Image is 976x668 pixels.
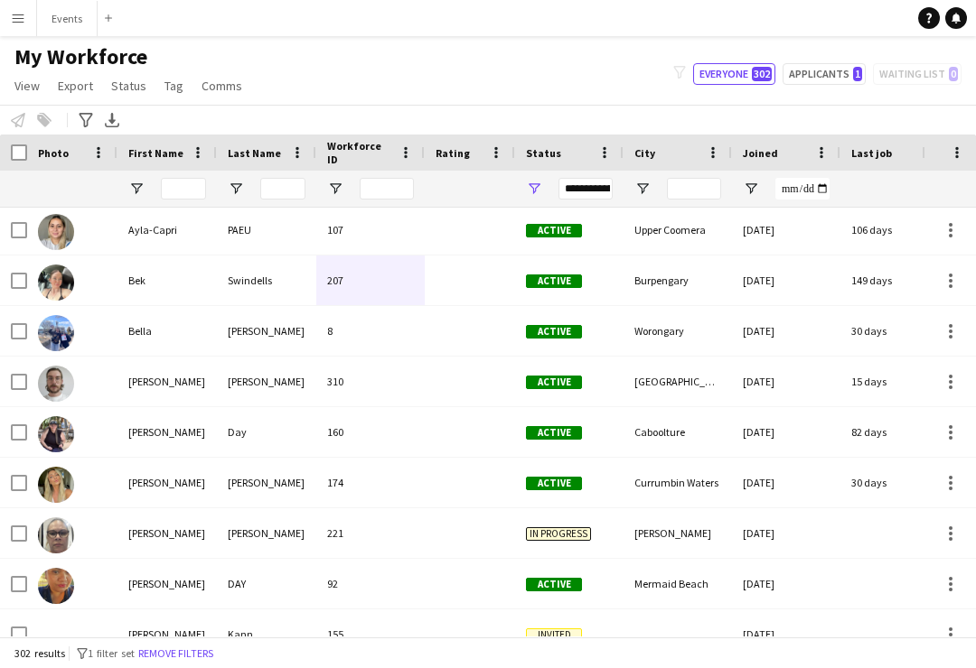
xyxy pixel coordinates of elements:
div: 155 [316,609,425,659]
app-action-btn: Advanced filters [75,109,97,131]
button: Open Filter Menu [526,181,542,197]
span: Active [526,376,582,389]
span: Status [526,146,561,160]
span: My Workforce [14,43,147,70]
div: Upper Coomera [624,205,732,255]
div: 149 days [840,255,949,305]
span: Last Name [228,146,281,160]
div: [PERSON_NAME] [217,357,316,406]
a: Tag [157,74,191,97]
div: Day [217,407,316,457]
span: First Name [128,146,183,160]
button: Open Filter Menu [634,181,651,197]
img: Bianca Burge [38,467,74,503]
div: Ayla-Capri [117,205,217,255]
button: Open Filter Menu [327,181,343,197]
div: 310 [316,357,425,406]
span: Active [526,224,582,237]
div: 106 days [840,205,949,255]
div: Currumbin Waters [624,458,732,507]
div: [PERSON_NAME] [117,357,217,406]
div: [DATE] [732,357,840,406]
div: Bella [117,306,217,356]
span: 302 [752,67,772,81]
span: Status [111,78,146,94]
span: Export [58,78,93,94]
div: Mermaid Beach [624,559,732,608]
input: Workforce ID Filter Input [360,178,414,199]
div: [PERSON_NAME] [117,559,217,608]
img: Bonita DAY [38,568,74,604]
span: Invited [526,628,582,642]
div: [DATE] [732,458,840,507]
img: Ayla-Capri PAEU [38,214,74,250]
app-action-btn: Export XLSX [101,109,123,131]
button: Remove filters [135,644,217,663]
div: 8 [316,306,425,356]
span: Active [526,578,582,591]
input: Last Name Filter Input [260,178,305,199]
span: Photo [38,146,69,160]
span: Active [526,274,582,288]
div: [DATE] [732,205,840,255]
div: [PERSON_NAME] [624,508,732,558]
span: Joined [743,146,778,160]
input: First Name Filter Input [161,178,206,199]
div: [DATE] [732,306,840,356]
div: 30 days [840,306,949,356]
div: [PERSON_NAME] [117,458,217,507]
img: Bek Swindells [38,264,74,301]
div: 160 [316,407,425,457]
button: Applicants1 [783,63,866,85]
div: 82 days [840,407,949,457]
div: 221 [316,508,425,558]
img: Benjamin Hyland [38,366,74,402]
div: [DATE] [732,407,840,457]
span: Comms [202,78,242,94]
span: Workforce ID [327,139,392,166]
div: Kann [217,609,316,659]
div: Caboolture [624,407,732,457]
a: Export [51,74,100,97]
span: 1 filter set [88,646,135,660]
button: Open Filter Menu [228,181,244,197]
img: Bernadette Day [38,416,74,452]
span: Active [526,325,582,339]
div: PAEU [217,205,316,255]
a: Status [104,74,154,97]
div: [GEOGRAPHIC_DATA] [624,357,732,406]
div: Burpengary [624,255,732,305]
div: Bek [117,255,217,305]
div: [PERSON_NAME] [117,407,217,457]
span: View [14,78,40,94]
span: Active [526,426,582,440]
input: Joined Filter Input [775,178,830,199]
div: [DATE] [732,609,840,659]
span: Rating [436,146,470,160]
div: [PERSON_NAME] [217,306,316,356]
div: 207 [316,255,425,305]
input: City Filter Input [667,178,721,199]
div: 30 days [840,458,949,507]
span: Tag [164,78,183,94]
div: Swindells [217,255,316,305]
div: 107 [316,205,425,255]
img: Bianca McDowell [38,517,74,553]
span: Active [526,477,582,490]
button: Open Filter Menu [743,181,759,197]
span: 1 [853,67,862,81]
div: 174 [316,458,425,507]
span: City [634,146,655,160]
button: Events [37,1,98,36]
div: Worongary [624,306,732,356]
span: In progress [526,527,591,541]
div: 92 [316,559,425,608]
div: [DATE] [732,508,840,558]
img: Bella James [38,315,74,351]
div: DAY [217,559,316,608]
span: Last job [851,146,892,160]
div: 15 days [840,357,949,406]
div: [DATE] [732,559,840,608]
div: [DATE] [732,255,840,305]
a: Comms [194,74,249,97]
